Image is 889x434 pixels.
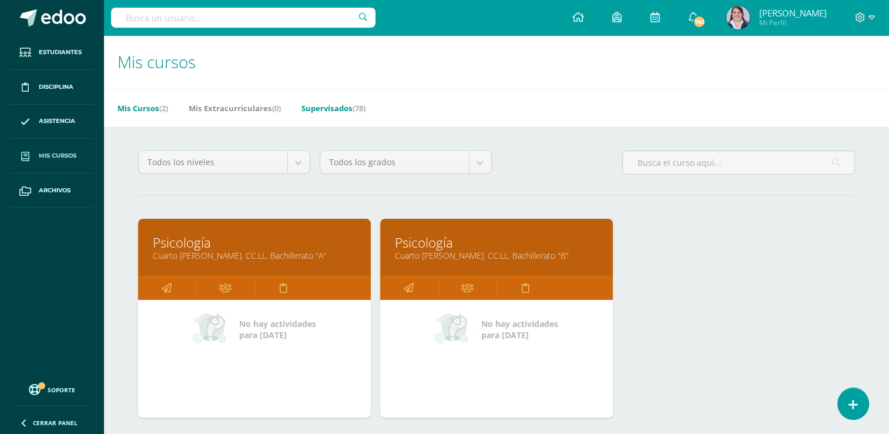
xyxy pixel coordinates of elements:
[111,8,375,28] input: Busca un usuario...
[189,99,281,118] a: Mis Extracurriculares(0)
[14,381,89,397] a: Soporte
[759,7,826,19] span: [PERSON_NAME]
[153,233,356,252] a: Psicología
[9,139,94,173] a: Mis cursos
[9,70,94,105] a: Disciplina
[39,82,73,92] span: Disciplina
[272,103,281,113] span: (0)
[395,250,598,261] a: Cuarto [PERSON_NAME]. CC.LL. Bachillerato "B"
[9,105,94,139] a: Asistencia
[759,18,826,28] span: Mi Perfil
[320,151,491,173] a: Todos los grados
[9,173,94,208] a: Archivos
[147,151,279,173] span: Todos los niveles
[9,35,94,70] a: Estudiantes
[118,99,168,118] a: Mis Cursos(2)
[693,15,706,28] span: 741
[48,386,75,394] span: Soporte
[33,419,78,427] span: Cerrar panel
[395,233,598,252] a: Psicología
[39,48,82,57] span: Estudiantes
[159,103,168,113] span: (2)
[39,151,76,161] span: Mis cursos
[434,312,473,347] img: no_activities_small.png
[623,151,854,174] input: Busca el curso aquí...
[726,6,750,29] img: fcdda600d1f9d86fa9476b2715ffd3dc.png
[301,99,365,118] a: Supervisados(78)
[329,151,460,173] span: Todos los grados
[192,312,231,347] img: no_activities_small.png
[239,318,316,340] span: No hay actividades para [DATE]
[153,250,356,261] a: Cuarto [PERSON_NAME]. CC.LL. Bachillerato "A"
[39,116,75,126] span: Asistencia
[118,51,196,73] span: Mis cursos
[139,151,310,173] a: Todos los niveles
[353,103,365,113] span: (78)
[481,318,558,340] span: No hay actividades para [DATE]
[39,186,71,195] span: Archivos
